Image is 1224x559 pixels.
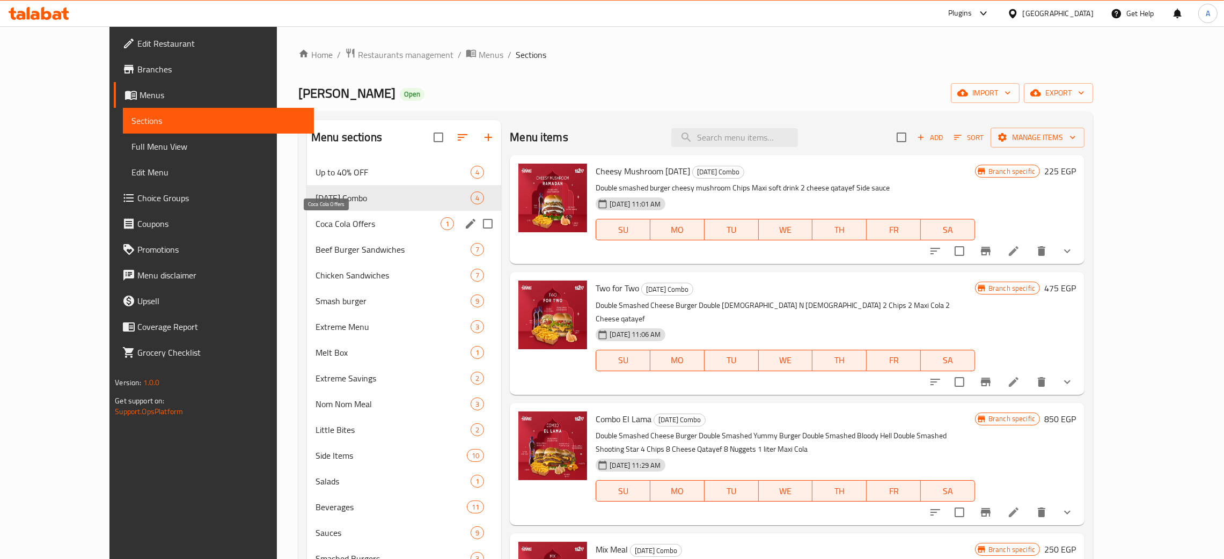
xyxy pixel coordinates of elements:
[140,89,305,101] span: Menus
[518,411,587,480] img: Combo El Lama
[973,499,999,525] button: Branch-specific-item
[316,449,467,462] span: Side Items
[812,219,867,240] button: TH
[1054,238,1080,264] button: show more
[871,483,917,499] span: FR
[925,352,971,368] span: SA
[316,295,471,307] span: Smash burger
[471,526,484,539] div: items
[1054,499,1080,525] button: show more
[913,129,947,146] span: Add item
[973,238,999,264] button: Branch-specific-item
[137,192,305,204] span: Choice Groups
[759,480,813,502] button: WE
[137,243,305,256] span: Promotions
[307,391,501,417] div: Nom Nom Meal3
[999,131,1076,144] span: Manage items
[984,166,1039,176] span: Branch specific
[812,350,867,371] button: TH
[131,114,305,127] span: Sections
[1029,369,1054,395] button: delete
[1206,8,1210,19] span: A
[922,238,948,264] button: sort-choices
[1061,506,1074,519] svg: Show Choices
[467,451,483,461] span: 10
[596,350,650,371] button: SU
[471,425,483,435] span: 2
[137,346,305,359] span: Grocery Checklist
[471,243,484,256] div: items
[114,82,314,108] a: Menus
[1007,245,1020,258] a: Edit menu item
[959,86,1011,100] span: import
[954,131,984,144] span: Sort
[316,526,471,539] span: Sauces
[641,283,693,296] div: Ramadan Combo
[471,295,484,307] div: items
[948,371,971,393] span: Select to update
[114,185,314,211] a: Choice Groups
[948,240,971,262] span: Select to update
[316,346,471,359] div: Melt Box
[471,245,483,255] span: 7
[316,243,471,256] div: Beef Burger Sandwiches
[471,423,484,436] div: items
[137,295,305,307] span: Upsell
[427,126,450,149] span: Select all sections
[705,480,759,502] button: TU
[1061,245,1074,258] svg: Show Choices
[984,414,1039,424] span: Branch specific
[123,159,314,185] a: Edit Menu
[307,159,501,185] div: Up to 40% OFF4
[759,350,813,371] button: WE
[650,480,705,502] button: MO
[867,480,921,502] button: FR
[1029,238,1054,264] button: delete
[705,219,759,240] button: TU
[475,124,501,150] button: Add section
[316,372,471,385] span: Extreme Savings
[471,192,484,204] div: items
[922,369,948,395] button: sort-choices
[921,350,975,371] button: SA
[709,222,754,238] span: TU
[605,199,665,209] span: [DATE] 11:01 AM
[316,192,471,204] span: [DATE] Combo
[316,501,467,513] span: Beverages
[518,281,587,349] img: Two for Two
[913,129,947,146] button: Add
[307,468,501,494] div: Salads1
[984,283,1039,293] span: Branch specific
[867,350,921,371] button: FR
[817,222,862,238] span: TH
[596,480,650,502] button: SU
[655,483,700,499] span: MO
[925,222,971,238] span: SA
[471,399,483,409] span: 3
[345,48,453,62] a: Restaurants management
[596,280,639,296] span: Two for Two
[1061,376,1074,388] svg: Show Choices
[316,320,471,333] div: Extreme Menu
[316,217,441,230] span: Coca Cola Offers
[871,222,917,238] span: FR
[316,423,471,436] span: Little Bites
[307,340,501,365] div: Melt Box1
[307,520,501,546] div: Sauces9
[671,128,798,147] input: search
[316,166,471,179] span: Up to 40% OFF
[1044,542,1076,557] h6: 250 EGP
[307,417,501,443] div: Little Bites2
[471,346,484,359] div: items
[307,443,501,468] div: Side Items10
[337,48,341,61] li: /
[471,269,484,282] div: items
[316,398,471,410] div: Nom Nom Meal
[871,352,917,368] span: FR
[471,167,483,178] span: 4
[631,545,681,557] span: [DATE] Combo
[655,352,700,368] span: MO
[812,480,867,502] button: TH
